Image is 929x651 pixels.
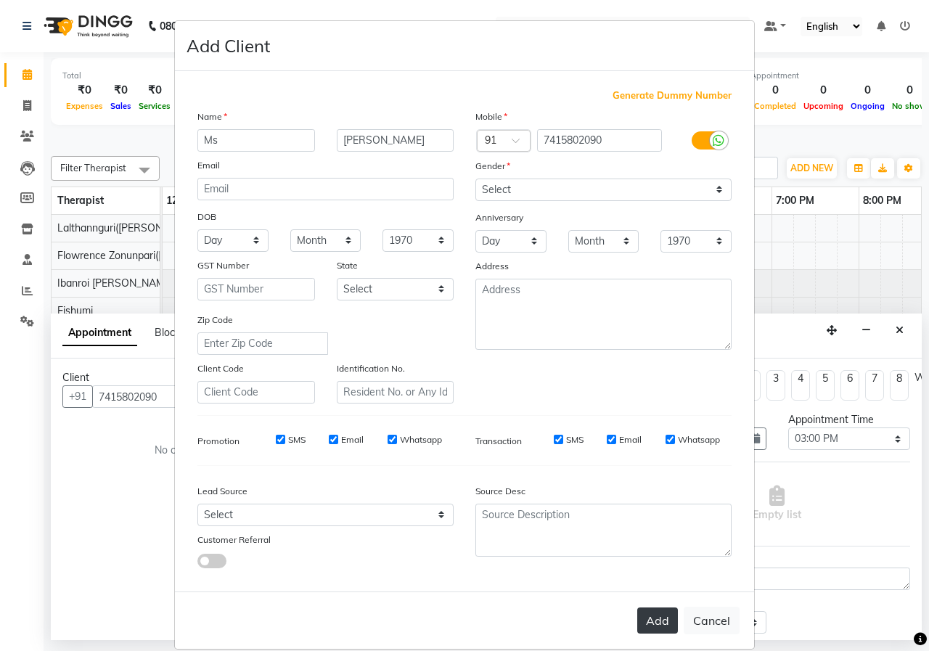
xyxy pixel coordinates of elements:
input: Resident No. or Any Id [337,381,454,404]
label: Email [197,159,220,172]
h4: Add Client [187,33,270,59]
label: DOB [197,210,216,224]
label: Email [341,433,364,446]
label: Name [197,110,227,123]
label: Source Desc [475,485,525,498]
label: Identification No. [337,362,405,375]
label: Email [619,433,642,446]
span: Generate Dummy Number [613,89,732,103]
input: Last Name [337,129,454,152]
label: Lead Source [197,485,247,498]
label: State [337,259,358,272]
input: Mobile [537,129,663,152]
label: Transaction [475,435,522,448]
label: Address [475,260,509,273]
button: Add [637,607,678,634]
label: Anniversary [475,211,523,224]
label: Client Code [197,362,244,375]
label: GST Number [197,259,249,272]
label: Mobile [475,110,507,123]
label: SMS [288,433,306,446]
input: GST Number [197,278,315,300]
label: Customer Referral [197,533,271,546]
label: Whatsapp [678,433,720,446]
label: SMS [566,433,584,446]
input: Email [197,178,454,200]
input: Enter Zip Code [197,332,328,355]
label: Promotion [197,435,240,448]
label: Gender [475,160,510,173]
input: Client Code [197,381,315,404]
button: Cancel [684,607,740,634]
label: Whatsapp [400,433,442,446]
label: Zip Code [197,314,233,327]
input: First Name [197,129,315,152]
